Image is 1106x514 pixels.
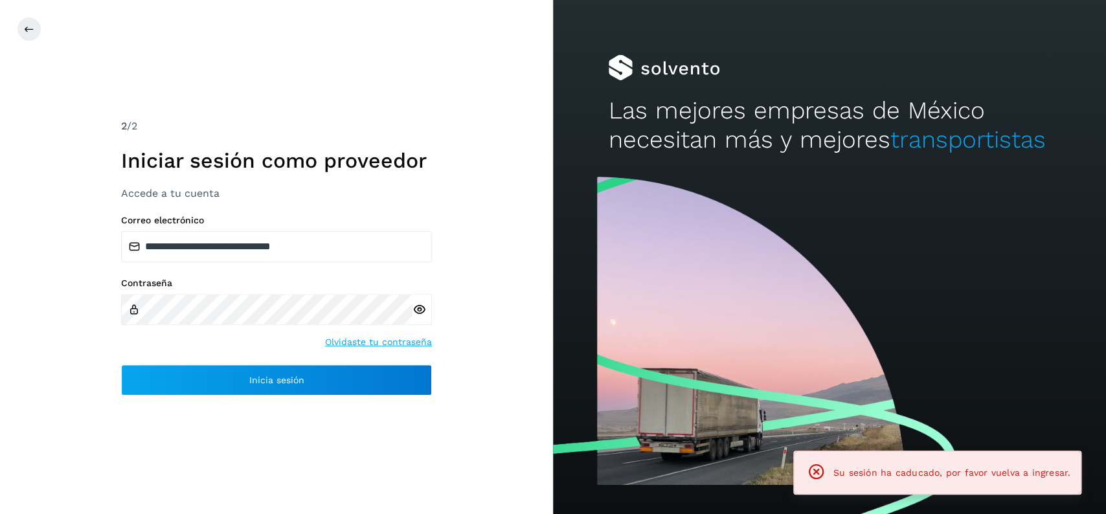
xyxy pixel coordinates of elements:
span: transportistas [890,126,1045,153]
span: 2 [121,120,127,132]
h3: Accede a tu cuenta [121,187,432,199]
label: Correo electrónico [121,215,432,226]
button: Inicia sesión [121,364,432,396]
h1: Iniciar sesión como proveedor [121,148,432,173]
label: Contraseña [121,278,432,289]
a: Olvidaste tu contraseña [325,335,432,349]
span: Inicia sesión [249,375,304,385]
span: Su sesión ha caducado, por favor vuelva a ingresar. [833,467,1070,478]
h2: Las mejores empresas de México necesitan más y mejores [608,96,1050,154]
div: /2 [121,118,432,134]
